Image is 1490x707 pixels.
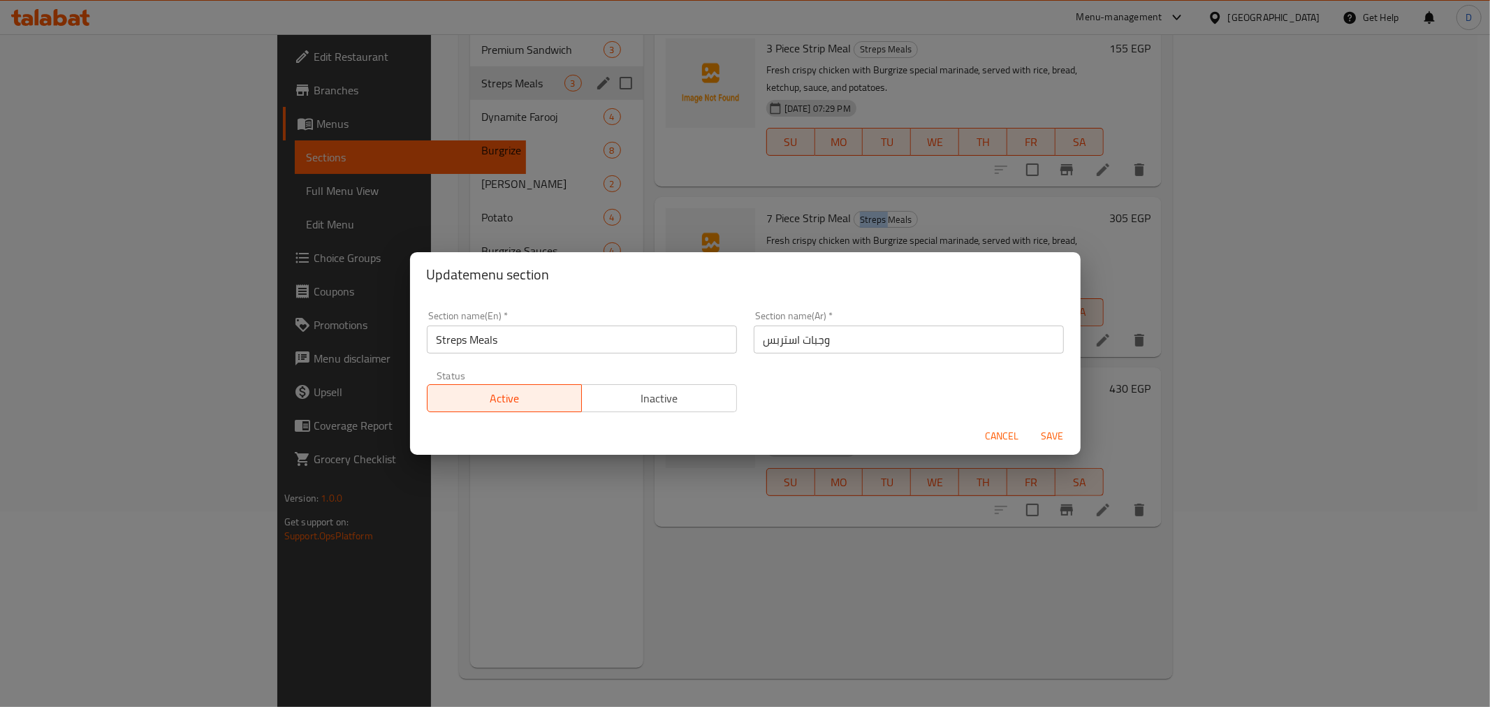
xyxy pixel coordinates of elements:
[980,423,1025,449] button: Cancel
[427,326,737,353] input: Please enter section name(en)
[427,263,1064,286] h2: Update menu section
[1030,423,1075,449] button: Save
[427,384,583,412] button: Active
[581,384,737,412] button: Inactive
[587,388,731,409] span: Inactive
[986,428,1019,445] span: Cancel
[754,326,1064,353] input: Please enter section name(ar)
[433,388,577,409] span: Active
[1036,428,1069,445] span: Save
